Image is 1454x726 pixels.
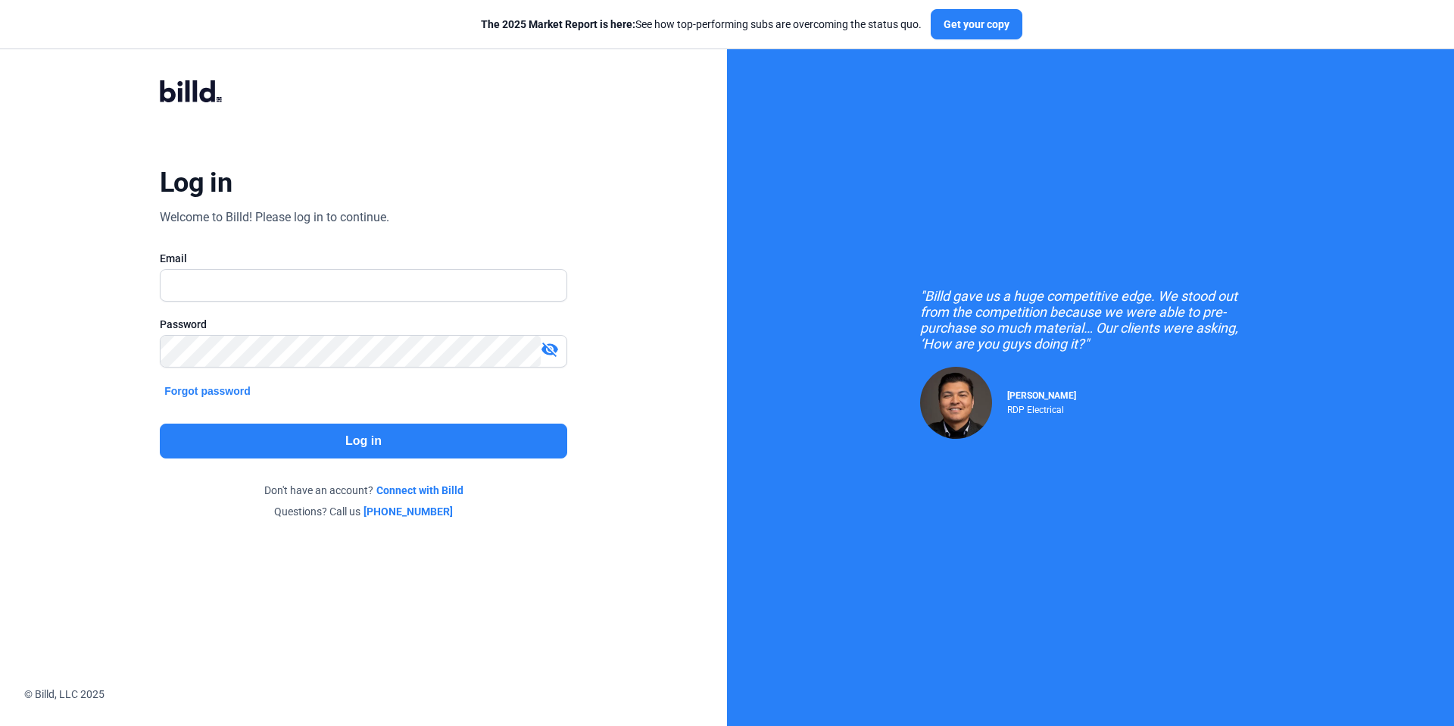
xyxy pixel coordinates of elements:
span: The 2025 Market Report is here: [481,18,635,30]
div: "Billd gave us a huge competitive edge. We stood out from the competition because we were able to... [920,288,1261,352]
button: Get your copy [931,9,1022,39]
div: Log in [160,166,232,199]
div: Password [160,317,567,332]
div: Email [160,251,567,266]
a: Connect with Billd [376,483,463,498]
img: Raul Pacheco [920,367,992,439]
div: Welcome to Billd! Please log in to continue. [160,208,389,227]
button: Forgot password [160,383,255,399]
mat-icon: visibility_off [541,340,559,358]
div: See how top-performing subs are overcoming the status quo. [481,17,922,32]
a: [PHONE_NUMBER] [363,504,453,519]
button: Log in [160,424,567,458]
div: Questions? Call us [160,504,567,519]
div: RDP Electrical [1007,401,1076,415]
span: [PERSON_NAME] [1007,390,1076,401]
div: Don't have an account? [160,483,567,498]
